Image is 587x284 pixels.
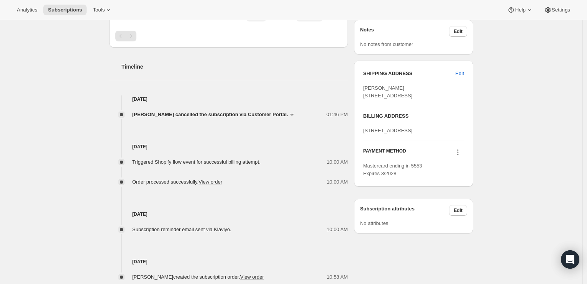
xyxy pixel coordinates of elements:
[503,5,538,15] button: Help
[132,159,261,165] span: Triggered Shopify flow event for successful billing attempt.
[360,26,449,37] h3: Notes
[363,85,413,98] span: [PERSON_NAME] [STREET_ADDRESS]
[363,112,464,120] h3: BILLING ADDRESS
[109,210,348,218] h4: [DATE]
[327,158,348,166] span: 10:00 AM
[449,26,467,37] button: Edit
[109,258,348,266] h4: [DATE]
[456,70,464,77] span: Edit
[454,207,462,213] span: Edit
[327,273,348,281] span: 10:58 AM
[121,63,348,71] h2: Timeline
[132,111,296,118] button: [PERSON_NAME] cancelled the subscription via Customer Portal.
[109,95,348,103] h4: [DATE]
[360,41,413,47] span: No notes from customer
[132,227,231,232] span: Subscription reminder email sent via Klaviyo.
[48,7,82,13] span: Subscriptions
[93,7,105,13] span: Tools
[327,226,348,233] span: 10:00 AM
[363,163,422,176] span: Mastercard ending in 5553 Expires 3/2028
[88,5,117,15] button: Tools
[327,178,348,186] span: 10:00 AM
[43,5,87,15] button: Subscriptions
[451,67,469,80] button: Edit
[561,250,579,269] div: Open Intercom Messenger
[115,31,342,41] nav: Pagination
[12,5,42,15] button: Analytics
[454,28,462,34] span: Edit
[515,7,525,13] span: Help
[539,5,575,15] button: Settings
[109,143,348,151] h4: [DATE]
[240,274,264,280] a: View order
[326,111,348,118] span: 01:46 PM
[132,111,288,118] span: [PERSON_NAME] cancelled the subscription via Customer Portal.
[360,220,389,226] span: No attributes
[449,205,467,216] button: Edit
[552,7,570,13] span: Settings
[363,128,413,133] span: [STREET_ADDRESS]
[17,7,37,13] span: Analytics
[198,179,222,185] a: View order
[132,179,222,185] span: Order processed successfully.
[363,148,406,158] h3: PAYMENT METHOD
[132,274,264,280] span: [PERSON_NAME] created the subscription order.
[360,205,449,216] h3: Subscription attributes
[363,70,456,77] h3: SHIPPING ADDRESS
